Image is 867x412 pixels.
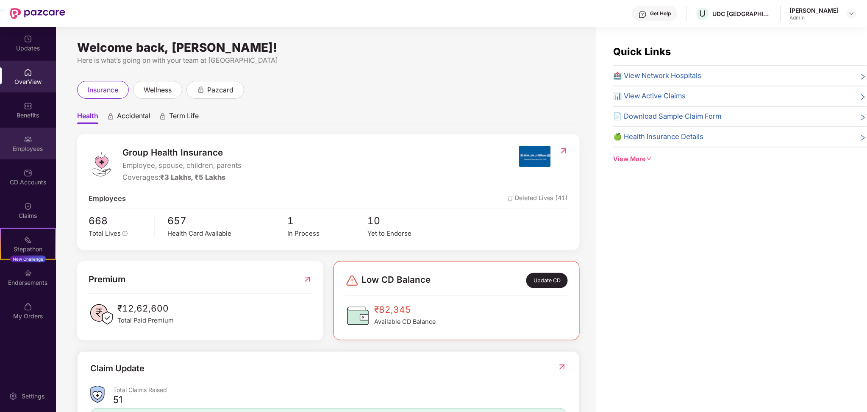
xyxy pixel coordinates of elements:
[77,111,98,124] span: Health
[790,14,839,21] div: Admin
[122,146,242,159] span: Group Health Insurance
[24,236,32,244] img: svg+xml;base64,PHN2ZyB4bWxucz0iaHR0cDovL3d3dy53My5vcmcvMjAwMC9zdmciIHdpZHRoPSIyMSIgaGVpZ2h0PSIyMC...
[10,256,46,262] div: New Challenge
[508,196,513,201] img: deleteIcon
[89,229,121,237] span: Total Lives
[24,102,32,110] img: svg+xml;base64,PHN2ZyBpZD0iQmVuZWZpdHMiIHhtbG5zPSJodHRwOi8vd3d3LnczLm9yZy8yMDAwL3N2ZyIgd2lkdGg9Ij...
[24,35,32,43] img: svg+xml;base64,PHN2ZyBpZD0iVXBkYXRlZCIgeG1sbnM9Imh0dHA6Ly93d3cudzMub3JnLzIwMDAvc3ZnIiB3aWR0aD0iMj...
[713,10,772,18] div: UDC [GEOGRAPHIC_DATA]
[89,152,114,177] img: logo
[89,193,126,204] span: Employees
[90,386,105,403] img: ClaimsSummaryIcon
[1,245,55,253] div: Stepathon
[197,86,205,93] div: animation
[24,269,32,278] img: svg+xml;base64,PHN2ZyBpZD0iRW5kb3JzZW1lbnRzIiB4bWxucz0iaHR0cDovL3d3dy53My5vcmcvMjAwMC9zdmciIHdpZH...
[374,303,436,317] span: ₹82,345
[167,213,287,228] span: 657
[113,394,122,406] div: 51
[24,169,32,177] img: svg+xml;base64,PHN2ZyBpZD0iQ0RfQWNjb3VudHMiIGRhdGEtbmFtZT0iQ0QgQWNjb3VudHMiIHhtbG5zPSJodHRwOi8vd3...
[614,131,704,142] span: 🍏 Health Insurance Details
[122,160,242,171] span: Employee, spouse, children, parents
[77,55,580,66] div: Here is what’s going on with your team at [GEOGRAPHIC_DATA]
[122,231,128,236] span: info-circle
[144,85,172,95] span: wellness
[559,147,568,155] img: RedirectIcon
[89,273,125,286] span: Premium
[508,193,568,204] span: Deleted Lives (41)
[614,111,722,122] span: 📄 Download Sample Claim Form
[614,46,671,58] span: Quick Links
[287,228,367,239] div: In Process
[24,135,32,144] img: svg+xml;base64,PHN2ZyBpZD0iRW1wbG95ZWVzIiB4bWxucz0iaHR0cDovL3d3dy53My5vcmcvMjAwMC9zdmciIHdpZHRoPS...
[107,112,114,120] div: animation
[117,316,174,326] span: Total Paid Premium
[614,154,867,164] div: View More
[24,68,32,77] img: svg+xml;base64,PHN2ZyBpZD0iSG9tZSIgeG1sbnM9Imh0dHA6Ly93d3cudzMub3JnLzIwMDAvc3ZnIiB3aWR0aD0iMjAiIG...
[646,156,652,161] span: down
[526,273,568,289] div: Update CD
[367,213,447,228] span: 10
[361,273,431,289] span: Low CD Balance
[24,202,32,211] img: svg+xml;base64,PHN2ZyBpZD0iQ2xhaW0iIHhtbG5zPSJodHRwOi8vd3d3LnczLm9yZy8yMDAwL3N2ZyIgd2lkdGg9IjIwIi...
[117,111,150,124] span: Accidental
[639,10,647,19] img: svg+xml;base64,PHN2ZyBpZD0iSGVscC0zMngzMiIgeG1sbnM9Imh0dHA6Ly93d3cudzMub3JnLzIwMDAvc3ZnIiB3aWR0aD...
[117,302,174,316] span: ₹12,62,600
[167,228,287,239] div: Health Card Available
[519,146,551,167] img: insurerIcon
[345,303,371,328] img: CDBalanceIcon
[19,392,47,401] div: Settings
[159,112,167,120] div: animation
[287,213,367,228] span: 1
[558,363,567,371] img: RedirectIcon
[9,392,17,401] img: svg+xml;base64,PHN2ZyBpZD0iU2V0dGluZy0yMHgyMCIgeG1sbnM9Imh0dHA6Ly93d3cudzMub3JnLzIwMDAvc3ZnIiB3aW...
[207,85,233,95] span: pazcard
[860,72,867,81] span: right
[89,213,149,228] span: 668
[860,133,867,142] span: right
[10,8,65,19] img: New Pazcare Logo
[367,228,447,239] div: Yet to Endorse
[860,92,867,102] span: right
[169,111,199,124] span: Term Life
[374,317,436,327] span: Available CD Balance
[303,273,312,286] img: RedirectIcon
[860,113,867,122] span: right
[160,173,225,181] span: ₹3 Lakhs, ₹5 Lakhs
[88,85,118,95] span: insurance
[89,302,114,327] img: PaidPremiumIcon
[614,70,702,81] span: 🏥 View Network Hospitals
[113,386,567,394] div: Total Claims Raised
[700,8,706,19] span: U
[24,303,32,311] img: svg+xml;base64,PHN2ZyBpZD0iTXlfT3JkZXJzIiBkYXRhLW5hbWU9Ik15IE9yZGVycyIgeG1sbnM9Imh0dHA6Ly93d3cudz...
[650,10,671,17] div: Get Help
[90,362,144,375] div: Claim Update
[790,6,839,14] div: [PERSON_NAME]
[614,91,686,102] span: 📊 View Active Claims
[848,10,855,17] img: svg+xml;base64,PHN2ZyBpZD0iRHJvcGRvd24tMzJ4MzIiIHhtbG5zPSJodHRwOi8vd3d3LnczLm9yZy8yMDAwL3N2ZyIgd2...
[77,44,580,51] div: Welcome back, [PERSON_NAME]!
[122,172,242,183] div: Coverages:
[345,274,359,287] img: svg+xml;base64,PHN2ZyBpZD0iRGFuZ2VyLTMyeDMyIiB4bWxucz0iaHR0cDovL3d3dy53My5vcmcvMjAwMC9zdmciIHdpZH...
